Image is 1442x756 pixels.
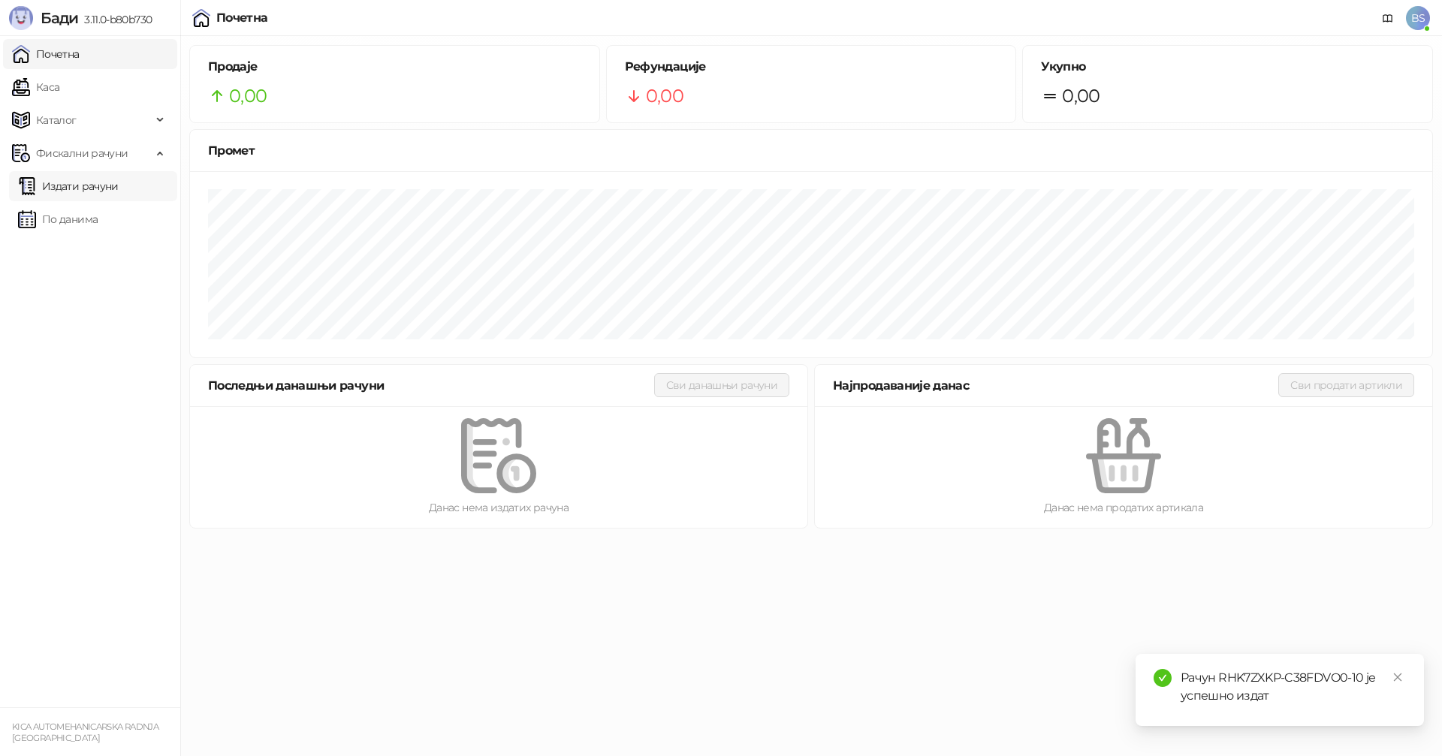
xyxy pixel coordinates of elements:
[216,12,268,24] div: Почетна
[12,721,158,743] small: KICA AUTOMEHANICARSKA RADNJA [GEOGRAPHIC_DATA]
[1392,672,1403,682] span: close
[9,6,33,30] img: Logo
[208,376,654,395] div: Последњи данашњи рачуни
[839,499,1408,516] div: Данас нема продатих артикала
[1389,669,1406,685] a: Close
[78,13,152,26] span: 3.11.0-b80b730
[1406,6,1430,30] span: BS
[1041,58,1414,76] h5: Укупно
[12,39,80,69] a: Почетна
[654,373,789,397] button: Сви данашњи рачуни
[833,376,1278,395] div: Најпродаваније данас
[208,141,1414,160] div: Промет
[18,204,98,234] a: По данима
[1154,669,1172,687] span: check-circle
[36,138,128,168] span: Фискални рачуни
[18,171,119,201] a: Издати рачуни
[208,58,581,76] h5: Продаје
[229,82,267,110] span: 0,00
[646,82,683,110] span: 0,00
[1181,669,1406,705] div: Рачун RHK7ZXKP-C38FDVO0-10 је успешно издат
[1376,6,1400,30] a: Документација
[12,72,59,102] a: Каса
[1278,373,1414,397] button: Сви продати артикли
[41,9,78,27] span: Бади
[1062,82,1100,110] span: 0,00
[214,499,783,516] div: Данас нема издатих рачуна
[36,105,77,135] span: Каталог
[625,58,998,76] h5: Рефундације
